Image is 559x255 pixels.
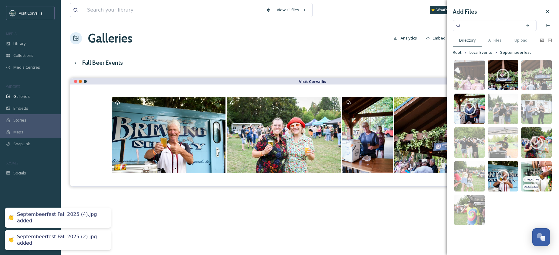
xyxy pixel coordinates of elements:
[299,79,326,84] strong: Visit Corvallis
[8,215,14,221] div: 👏
[514,37,527,43] span: Upload
[488,161,518,191] img: 51da8ee7-4f48-4d6b-9a0a-f4f1140ca75c.jpg
[8,237,14,243] div: 👏
[453,50,462,55] span: Root
[10,10,16,16] img: visit-corvallis-badge-dark-blue-orange%281%29.png
[6,84,20,89] span: WIDGETS
[453,7,477,16] h3: Add Files
[454,60,485,90] img: f7b850ee-4dae-4595-a1dd-124b25e14f76.jpg
[88,29,132,47] a: Galleries
[13,53,33,58] span: Collections
[6,31,17,36] span: MEDIA
[13,105,28,111] span: Embeds
[84,3,263,17] input: Search your library
[454,94,485,124] img: b3143172-fe6a-478b-8f1b-c23d1ded284e.jpg
[394,97,509,173] a: Opens media popup. Media description: Septembeerfest celebrates the best craft beer and cider amo...
[391,32,420,44] button: Analytics
[226,97,341,173] a: Opens media popup. Media description: Septembeerfest celebrates the best craft beer and cider amo...
[6,161,18,165] span: SOCIALS
[423,32,449,44] button: Embed
[13,94,30,99] span: Galleries
[521,94,552,124] img: 1b3e90ef-e877-4c2d-b8aa-b8298c18059f.jpg
[488,37,502,43] span: All Files
[454,195,485,225] img: 762cda53-6fe0-4759-9732-b988b71de2a2.jpg
[13,41,25,47] span: Library
[488,60,518,90] img: 9947a374-b70a-43c9-9ad9-4aa4cd6e81d2.jpg
[532,228,550,246] button: Open Chat
[454,161,485,191] img: 66e810a2-e915-4fc2-85e8-a9cc6916d567.jpg
[488,127,518,158] img: 5ce084d6-0e9c-455c-a34b-ec4521810809.jpg
[17,234,105,246] div: Septembeerfest Fall 2025 (2).jpg added
[459,37,476,43] span: Directory
[521,127,552,158] img: 58d04340-e09c-4ce0-8b05-7f0bc53a1223.jpg
[524,177,540,181] span: image/jpeg
[454,127,485,158] img: 8061670d-438b-430f-865e-76c82d6d5de5.jpg
[430,6,460,14] a: What's New
[13,170,26,176] span: Socials
[17,212,105,224] div: Septembeerfest Fall 2025 (4).jpg added
[521,161,552,191] img: 8d862050-d9b0-4ebe-82b2-981430ef46a6.jpg
[13,129,23,135] span: Maps
[500,50,531,55] span: Septembeerfest
[82,58,123,67] h3: Fall Beer Events
[274,4,309,16] a: View all files
[13,117,26,123] span: Stories
[19,10,42,16] span: Visit Corvallis
[341,97,394,173] a: Opens media popup. Media description: Septembeerfest celebrates the best craft beer and cider amo...
[13,141,30,147] span: SnapLink
[13,64,40,70] span: Media Centres
[524,185,537,189] span: 6906 x 4604
[521,60,552,90] img: f808d4af-507e-44c0-a0a0-f6ded283f46b.jpg
[391,32,423,44] a: Analytics
[488,94,518,124] img: a440fbe3-df16-4a0f-842f-58b9020d3b75.jpg
[469,50,492,55] span: Local Events
[111,97,226,173] a: Opens media popup. Media description: Septembeerfest celebrates the best craft beer and cider amo...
